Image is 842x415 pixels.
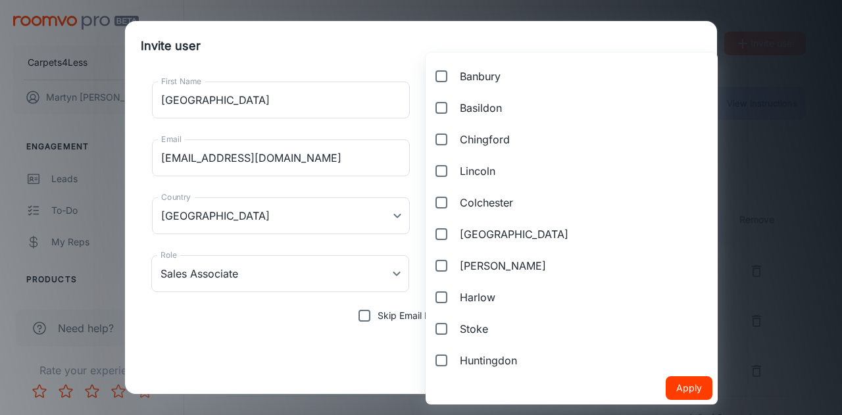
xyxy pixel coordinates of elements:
[460,321,488,337] span: Stoke
[460,100,502,116] span: Basildon
[460,132,510,147] span: Chingford
[460,163,495,179] span: Lincoln
[666,376,712,400] button: Apply
[460,195,513,210] span: Colchester
[460,68,501,84] span: Banbury
[460,289,495,305] span: Harlow
[460,353,517,368] span: Huntingdon
[460,258,546,274] span: [PERSON_NAME]
[460,226,568,242] span: [GEOGRAPHIC_DATA]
